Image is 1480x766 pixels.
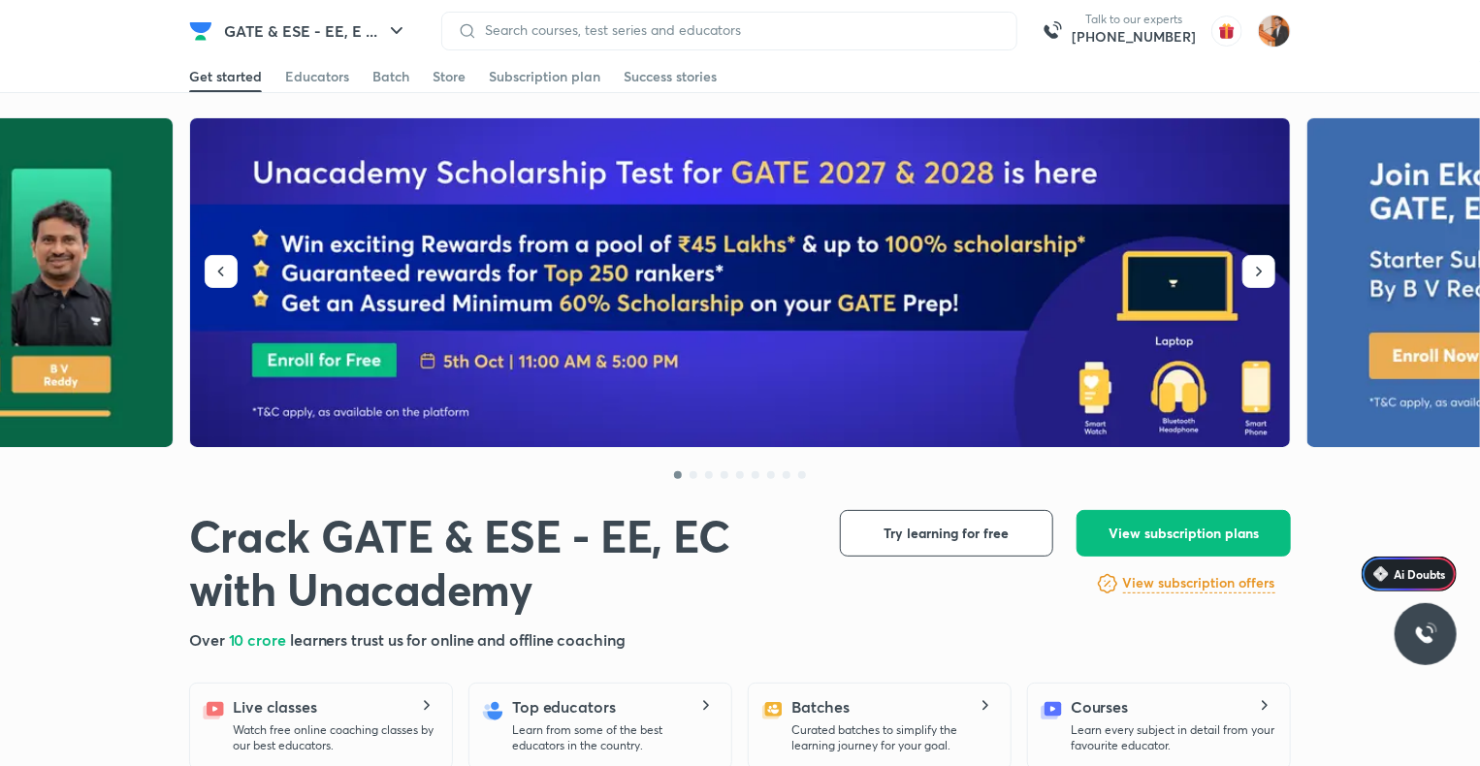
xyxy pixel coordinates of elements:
img: Icon [1373,566,1389,582]
a: [PHONE_NUMBER] [1072,27,1196,47]
button: View subscription plans [1077,510,1291,557]
div: Get started [189,67,262,86]
a: Educators [285,61,349,92]
div: Subscription plan [489,67,600,86]
h5: Courses [1071,695,1128,718]
p: Learn every subject in detail from your favourite educator. [1071,722,1274,753]
a: Batch [372,61,409,92]
a: Subscription plan [489,61,600,92]
span: Over [189,629,229,650]
a: Get started [189,61,262,92]
input: Search courses, test series and educators [477,22,1001,38]
span: learners trust us for online and offline coaching [290,629,626,650]
span: View subscription plans [1109,524,1259,543]
span: Try learning for free [885,524,1010,543]
p: Learn from some of the best educators in the country. [512,722,716,753]
p: Talk to our experts [1072,12,1196,27]
a: Ai Doubts [1362,557,1457,591]
a: Store [433,61,466,92]
h1: Crack GATE & ESE - EE, EC with Unacademy [189,510,809,617]
img: Company Logo [189,19,212,43]
img: Ayush sagitra [1258,15,1291,48]
p: Watch free online coaching classes by our best educators. [233,722,436,753]
h5: Batches [791,695,850,718]
h5: Live classes [233,695,317,718]
h6: View subscription offers [1123,573,1275,593]
div: Educators [285,67,349,86]
button: Try learning for free [840,510,1053,557]
div: Success stories [624,67,717,86]
p: Curated batches to simplify the learning journey for your goal. [791,722,995,753]
a: Success stories [624,61,717,92]
img: ttu [1414,622,1437,646]
img: avatar [1211,16,1242,47]
h5: Top educators [512,695,616,718]
span: 10 crore [229,629,290,650]
img: call-us [1033,12,1072,50]
button: GATE & ESE - EE, E ... [212,12,420,50]
a: View subscription offers [1123,572,1275,595]
span: Ai Doubts [1394,566,1445,582]
div: Store [433,67,466,86]
div: Batch [372,67,409,86]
